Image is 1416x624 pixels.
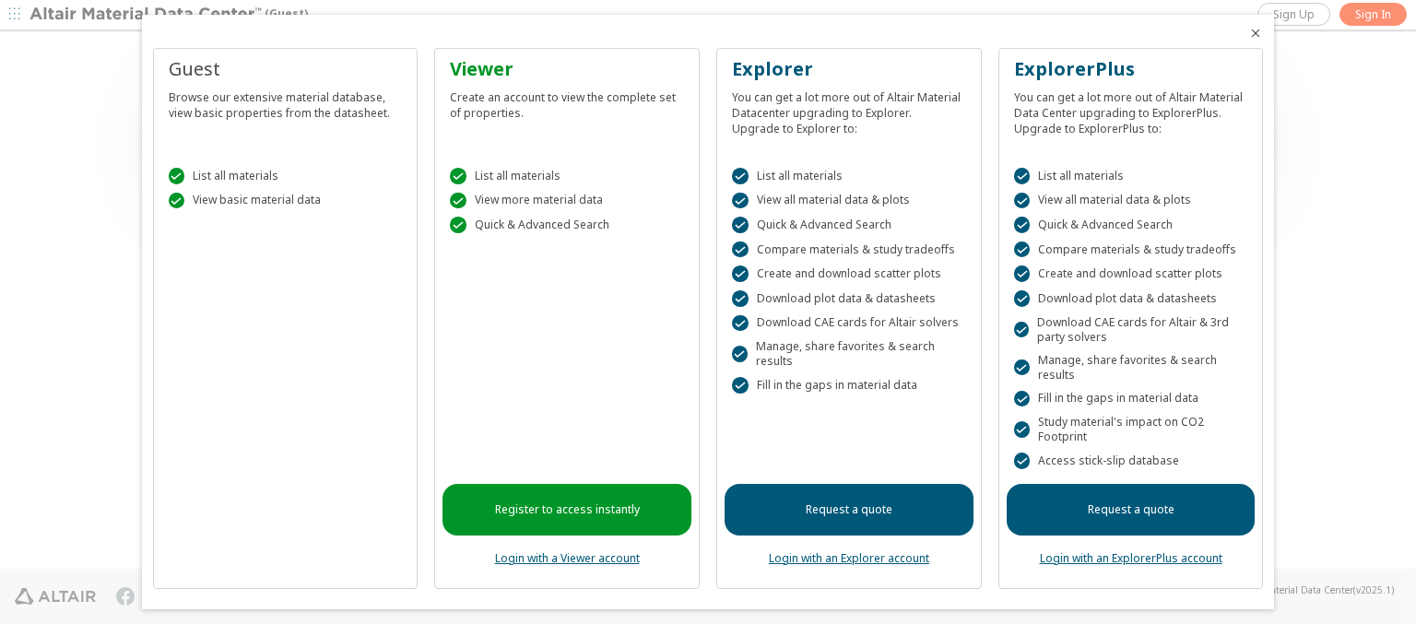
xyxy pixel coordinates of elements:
[442,484,691,536] a: Register to access instantly
[732,241,749,258] div: 
[732,193,749,209] div: 
[732,82,966,136] div: You can get a lot more out of Altair Material Datacenter upgrading to Explorer. Upgrade to Explor...
[732,217,966,233] div: Quick & Advanced Search
[169,56,403,82] div: Guest
[1014,168,1031,184] div: 
[732,315,749,332] div: 
[1007,484,1256,536] a: Request a quote
[1014,353,1248,383] div: Manage, share favorites & search results
[450,168,684,184] div: List all materials
[732,377,749,394] div: 
[732,346,748,362] div: 
[732,193,966,209] div: View all material data & plots
[1014,193,1248,209] div: View all material data & plots
[1248,26,1263,41] button: Close
[1014,359,1030,376] div: 
[450,82,684,121] div: Create an account to view the complete set of properties.
[769,550,929,566] a: Login with an Explorer account
[732,265,749,282] div: 
[450,217,684,233] div: Quick & Advanced Search
[1014,56,1248,82] div: ExplorerPlus
[1014,415,1248,444] div: Study material's impact on CO2 Footprint
[495,550,640,566] a: Login with a Viewer account
[732,241,966,258] div: Compare materials & study tradeoffs
[732,217,749,233] div: 
[1014,217,1031,233] div: 
[732,265,966,282] div: Create and download scatter plots
[169,193,185,209] div: 
[450,56,684,82] div: Viewer
[732,290,966,307] div: Download plot data & datasheets
[732,339,966,369] div: Manage, share favorites & search results
[1014,265,1031,282] div: 
[1014,265,1248,282] div: Create and download scatter plots
[1014,322,1029,338] div: 
[450,217,466,233] div: 
[1014,315,1248,345] div: Download CAE cards for Altair & 3rd party solvers
[1040,550,1222,566] a: Login with an ExplorerPlus account
[732,168,966,184] div: List all materials
[1014,391,1031,407] div: 
[1014,241,1031,258] div: 
[169,168,403,184] div: List all materials
[1014,290,1031,307] div: 
[169,193,403,209] div: View basic material data
[732,56,966,82] div: Explorer
[169,82,403,121] div: Browse our extensive material database, view basic properties from the datasheet.
[169,168,185,184] div: 
[1014,290,1248,307] div: Download plot data & datasheets
[1014,453,1248,469] div: Access stick-slip database
[732,315,966,332] div: Download CAE cards for Altair solvers
[450,193,684,209] div: View more material data
[1014,168,1248,184] div: List all materials
[1014,82,1248,136] div: You can get a lot more out of Altair Material Data Center upgrading to ExplorerPlus. Upgrade to E...
[1014,391,1248,407] div: Fill in the gaps in material data
[1014,453,1031,469] div: 
[1014,193,1031,209] div: 
[725,484,973,536] a: Request a quote
[732,377,966,394] div: Fill in the gaps in material data
[1014,421,1030,438] div: 
[450,168,466,184] div: 
[732,168,749,184] div: 
[732,290,749,307] div: 
[1014,241,1248,258] div: Compare materials & study tradeoffs
[1014,217,1248,233] div: Quick & Advanced Search
[450,193,466,209] div: 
